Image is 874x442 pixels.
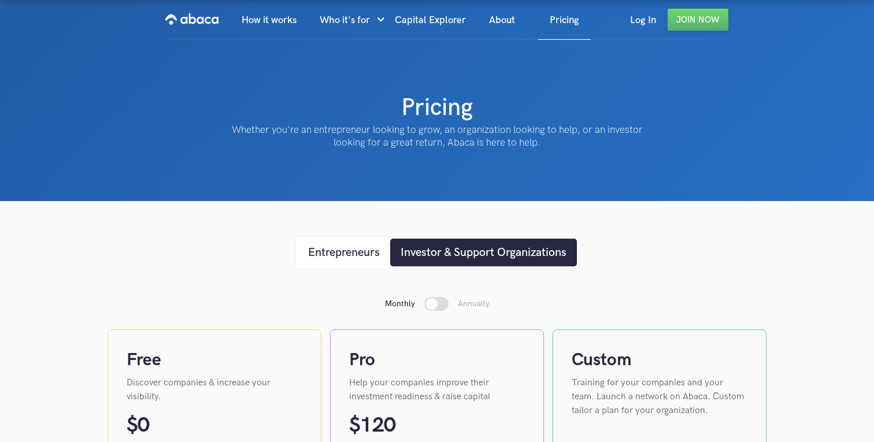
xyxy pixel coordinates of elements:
[401,244,566,261] div: Investor & Support Organizations
[572,348,747,372] h4: Custom
[349,348,525,372] h4: Pro
[538,1,591,40] a: Pricing
[401,92,473,124] h1: Pricing
[165,1,218,39] a: home
[619,1,668,40] a: Log In
[138,413,149,439] p: 0
[127,348,302,372] h4: Free
[165,10,218,28] img: Abaca logo
[320,1,383,40] div: Who it's for
[668,9,728,31] a: Join Now
[308,244,380,261] div: Entrepreneurs
[383,1,477,40] a: Capital Explorer
[230,1,308,40] a: How it works
[349,376,525,404] p: Help your companies improve their investment readiness & raise capital
[223,124,651,149] p: Whether you're an entrepreneur looking to grow, an organization looking to help, or an investor l...
[127,413,138,439] p: $
[127,376,302,404] p: Discover companies & increase your visibility.
[349,413,360,439] p: $
[360,413,395,439] p: 120
[477,1,527,40] a: About
[385,298,415,310] p: Monthly
[320,1,370,40] div: Who it's for
[458,298,490,310] p: Annually
[572,376,747,418] p: Training for your companies and your team. Launch a network on Abaca. Custom tailor a plan for yo...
